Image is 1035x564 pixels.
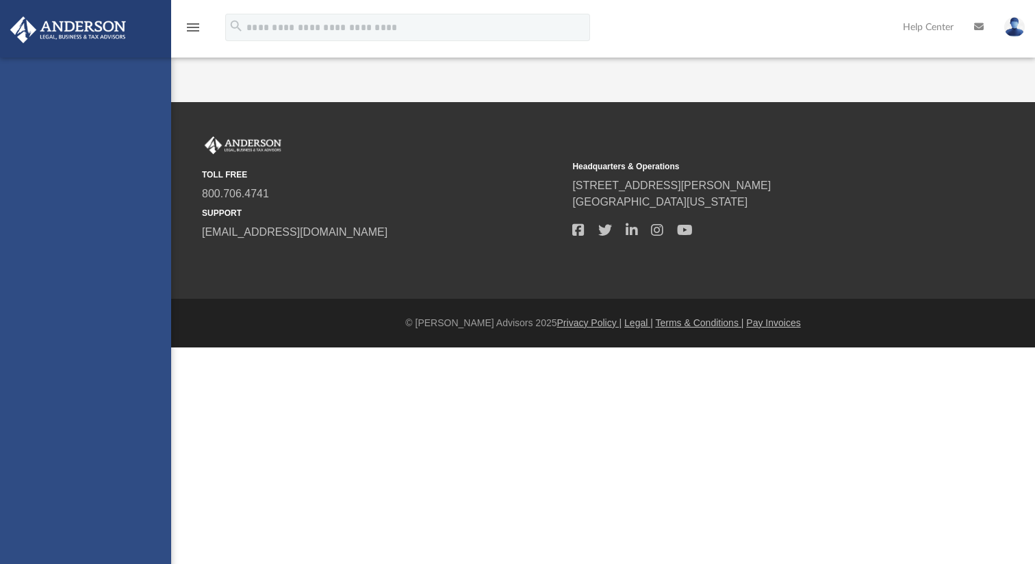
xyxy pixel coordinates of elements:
a: menu [185,26,201,36]
a: [GEOGRAPHIC_DATA][US_STATE] [572,196,747,208]
small: Headquarters & Operations [572,160,933,173]
img: User Pic [1004,17,1025,37]
small: SUPPORT [202,207,563,219]
img: Anderson Advisors Platinum Portal [6,16,130,43]
a: Legal | [624,317,653,328]
div: © [PERSON_NAME] Advisors 2025 [171,316,1035,330]
a: Pay Invoices [746,317,800,328]
i: menu [185,19,201,36]
small: TOLL FREE [202,169,563,181]
img: Anderson Advisors Platinum Portal [202,136,284,154]
a: [STREET_ADDRESS][PERSON_NAME] [572,180,771,191]
a: Privacy Policy | [557,317,622,328]
a: [EMAIL_ADDRESS][DOMAIN_NAME] [202,226,387,238]
i: search [229,19,244,34]
a: 800.706.4741 [202,188,269,199]
a: Terms & Conditions | [656,317,744,328]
